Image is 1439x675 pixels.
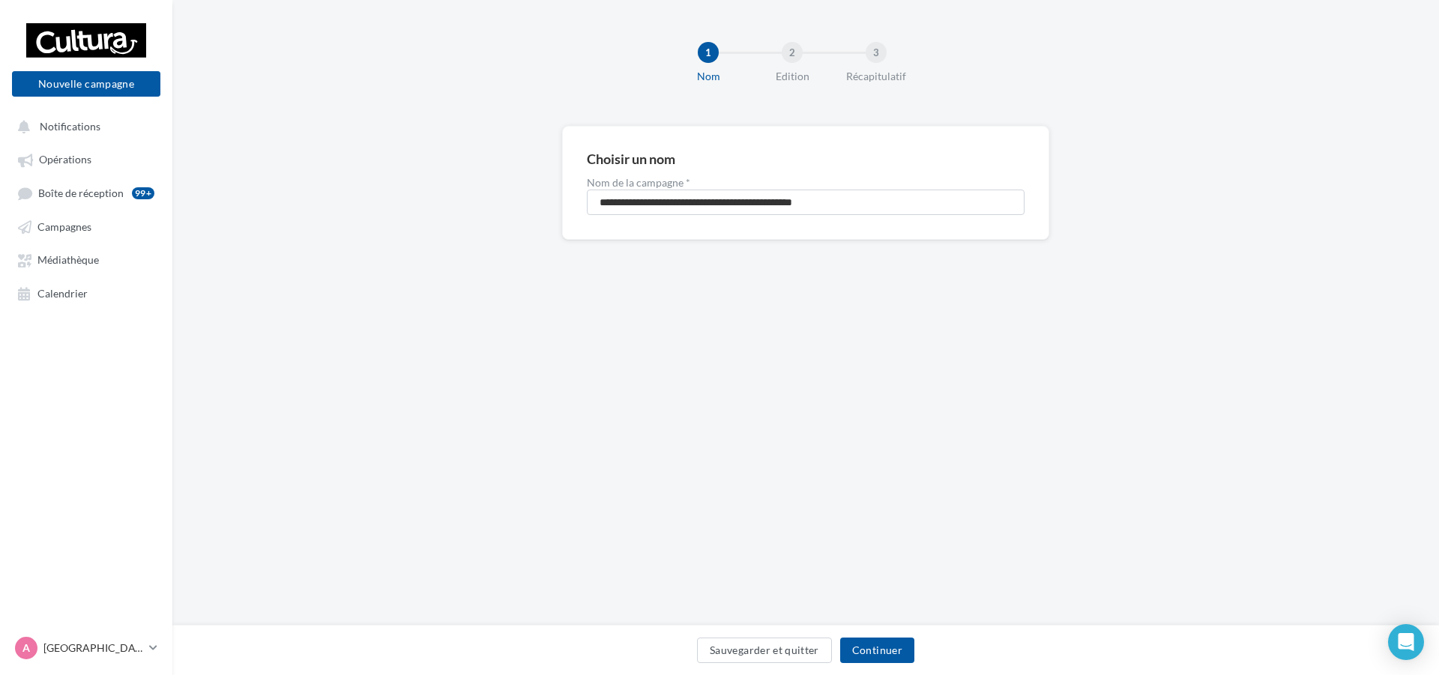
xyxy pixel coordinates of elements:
label: Nom de la campagne * [587,178,1025,188]
a: Opérations [9,145,163,172]
button: Notifications [9,112,157,139]
div: Récapitulatif [828,69,924,84]
div: 1 [698,42,719,63]
button: Sauvegarder et quitter [697,638,832,663]
a: Campagnes [9,213,163,240]
a: Calendrier [9,279,163,306]
a: Médiathèque [9,246,163,273]
p: [GEOGRAPHIC_DATA] [43,641,143,656]
div: 2 [782,42,803,63]
span: Campagnes [37,220,91,233]
div: Open Intercom Messenger [1388,624,1424,660]
span: Calendrier [37,287,88,300]
div: Edition [744,69,840,84]
span: Boîte de réception [38,187,124,199]
button: Continuer [840,638,914,663]
a: Boîte de réception99+ [9,179,163,207]
button: Nouvelle campagne [12,71,160,97]
span: Opérations [39,154,91,166]
div: 99+ [132,187,154,199]
span: A [22,641,30,656]
div: Nom [660,69,756,84]
span: Notifications [40,120,100,133]
div: 3 [866,42,887,63]
span: Médiathèque [37,254,99,267]
a: A [GEOGRAPHIC_DATA] [12,634,160,662]
div: Choisir un nom [587,152,675,166]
